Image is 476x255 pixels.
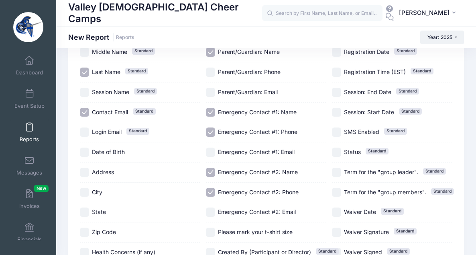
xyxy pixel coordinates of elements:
span: Address [92,169,114,175]
span: Standard [134,88,157,95]
span: Standard [126,128,149,134]
span: Standard [387,248,410,255]
span: Standard [394,228,417,234]
span: Standard [396,88,419,95]
span: Date of Birth [92,148,125,155]
span: Standard [133,108,156,115]
img: Valley Christian Cheer Camps [13,12,43,42]
span: Standard [381,208,404,214]
span: Standard [125,68,148,74]
span: Session: Start Date [344,109,394,115]
input: Date of Birth [80,148,89,157]
input: Please mark your t-shirt size [206,228,215,237]
input: Last NameStandard [80,68,89,77]
input: Session: Start DateStandard [332,108,341,117]
span: Standard [431,188,454,195]
span: Emergency Contact #1: Email [218,148,295,155]
input: State [80,208,89,217]
span: Standard [394,48,417,54]
input: Session: End DateStandard [332,88,341,97]
input: Term for the "group members".Standard [332,188,341,197]
input: Zip Code [80,228,89,237]
input: Search by First Name, Last Name, or Email... [262,5,382,21]
input: Address [80,168,89,177]
span: Invoices [19,203,40,210]
input: Parent/Guardian: Email [206,88,215,97]
span: Emergency Contact #2: Phone [218,189,299,195]
a: Event Setup [10,85,49,113]
span: Term for the "group members". [344,189,426,195]
input: Contact EmailStandard [80,108,89,117]
a: Messages [10,152,49,180]
input: Registration DateStandard [332,47,341,57]
span: Financials [17,236,42,243]
a: Dashboard [10,51,49,80]
span: Parent/Guardian: Name [218,48,280,55]
span: State [92,208,106,215]
span: Standard [423,168,446,175]
input: Emergency Contact #2: Phone [206,188,215,197]
span: Status [344,148,361,155]
span: Standard [132,48,155,54]
span: Term for the "group leader". [344,169,418,175]
a: Reports [10,118,49,146]
button: [PERSON_NAME] [394,4,464,23]
input: Parent/Guardian: Name [206,47,215,57]
span: Waiver Date [344,208,376,215]
span: Reports [20,136,39,143]
span: Registration Date [344,48,389,55]
span: SMS Enabled [344,128,379,135]
span: Standard [399,108,422,115]
span: Standard [411,68,433,74]
span: Login Email [92,128,122,135]
span: Standard [366,148,389,154]
span: Standard [316,248,339,255]
span: Please mark your t-shirt size [218,228,293,235]
button: Year: 2025 [420,31,464,44]
input: Waiver SignatureStandard [332,228,341,237]
span: Standard [384,128,407,134]
span: Session: End Date [344,88,391,95]
span: Emergency Contact #2: Name [218,169,298,175]
h1: New Report [68,33,134,41]
input: Term for the "group leader".Standard [332,168,341,177]
input: Middle NameStandard [80,47,89,57]
input: Login EmailStandard [80,127,89,137]
input: Emergency Contact #1: Phone [206,127,215,137]
a: InvoicesNew [10,185,49,213]
span: Contact Email [92,109,128,115]
span: New [34,185,49,192]
span: Parent/Guardian: Phone [218,68,281,75]
input: Emergency Contact #1: Email [206,148,215,157]
span: Event Setup [14,103,45,109]
input: Emergency Contact #2: Name [206,168,215,177]
a: Reports [116,35,134,41]
input: Registration Time (EST)Standard [332,68,341,77]
span: City [92,189,102,195]
span: Registration Time (EST) [344,68,406,75]
span: Session Name [92,88,129,95]
span: Parent/Guardian: Email [218,88,278,95]
span: Dashboard [16,69,43,76]
input: SMS EnabledStandard [332,127,341,137]
span: [PERSON_NAME] [399,8,450,17]
span: Zip Code [92,228,116,235]
input: Session NameStandard [80,88,89,97]
input: Emergency Contact #2: Email [206,208,215,217]
span: Last Name [92,68,120,75]
span: Messages [16,169,42,176]
input: Emergency Contact #1: Name [206,108,215,117]
input: City [80,188,89,197]
span: Middle Name [92,48,127,55]
span: Year: 2025 [427,34,452,40]
span: Waiver Signature [344,228,389,235]
span: Emergency Contact #1: Phone [218,128,297,135]
a: Financials [10,218,49,247]
input: Waiver DateStandard [332,208,341,217]
input: Parent/Guardian: Phone [206,68,215,77]
span: Emergency Contact #2: Email [218,208,296,215]
input: StatusStandard [332,148,341,157]
span: Emergency Contact #1: Name [218,109,297,115]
